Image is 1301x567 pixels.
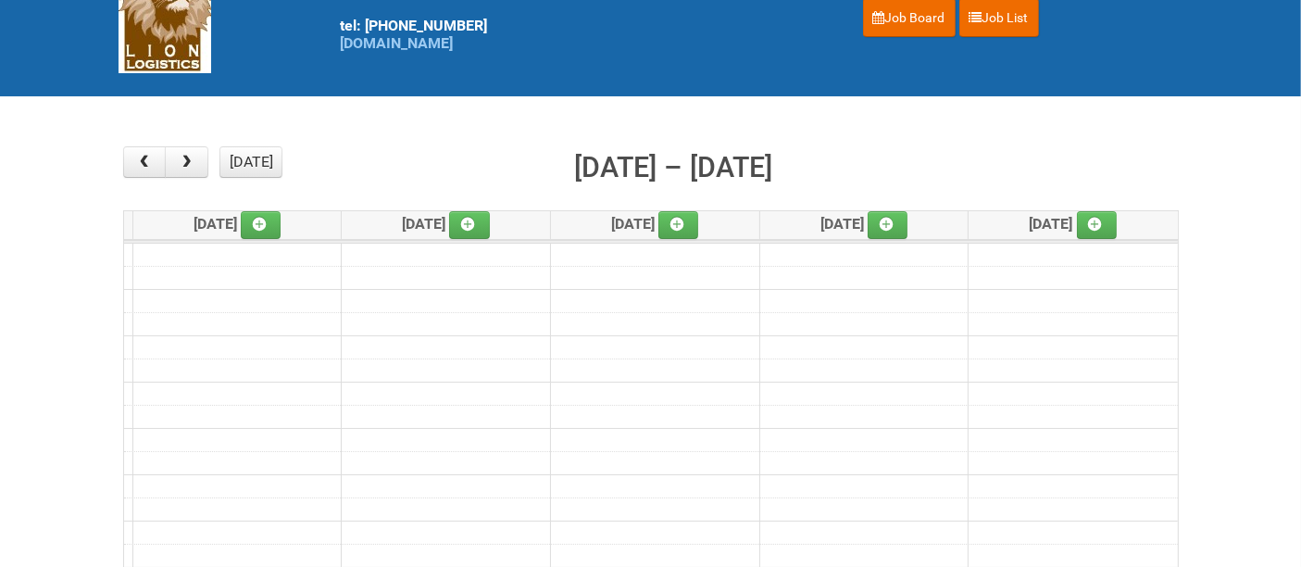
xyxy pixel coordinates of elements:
a: Add an event [868,211,908,239]
h2: [DATE] – [DATE] [574,146,772,189]
span: [DATE] [820,215,908,233]
span: [DATE] [1030,215,1118,233]
a: Add an event [658,211,699,239]
span: [DATE] [402,215,490,233]
span: [DATE] [194,215,281,233]
span: [DATE] [611,215,699,233]
a: Add an event [449,211,490,239]
a: Add an event [1077,211,1118,239]
button: [DATE] [219,146,282,178]
a: Add an event [241,211,281,239]
a: [DOMAIN_NAME] [341,34,454,52]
